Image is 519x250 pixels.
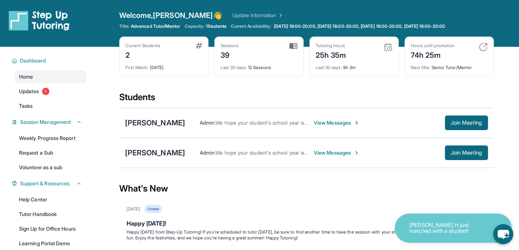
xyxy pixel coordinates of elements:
span: Support & Resources [20,180,69,187]
div: 9h 3m [316,60,392,71]
a: [DATE] 18:00-20:00, [DATE] 18:00-20:00, [DATE] 18:00-20:00, [DATE] 18:00-20:00 [272,23,446,29]
span: Join Meeting [451,151,482,155]
a: Help Center [15,193,86,206]
div: 2 [125,49,160,60]
div: 25h 35m [316,49,346,60]
img: card [384,43,392,52]
a: Updates1 [15,85,86,98]
button: Join Meeting [445,145,488,160]
img: card [479,43,488,52]
span: 1 Students [206,23,226,29]
img: Chevron Right [276,12,283,19]
a: Request a Sub [15,146,86,159]
a: Tutor Handbook [15,208,86,221]
div: 74h 25m [411,49,455,60]
div: 39 [221,49,239,60]
button: Support & Resources [17,180,82,187]
div: Hours until promotion [411,43,455,49]
div: [PERSON_NAME] [125,118,185,128]
div: 12 Sessions [221,60,297,71]
span: View Messages [314,119,360,126]
a: Home [15,70,86,83]
span: First Match : [125,65,149,70]
span: Last 30 days : [316,65,342,70]
span: Title: [119,23,129,29]
button: Dashboard [17,57,82,64]
a: Tasks [15,99,86,113]
span: Welcome, [PERSON_NAME] 👋 [119,10,222,20]
div: Senior Tutor/Mentor [411,60,488,71]
div: [PERSON_NAME] [125,148,185,158]
span: View Messages [314,149,360,156]
p: [PERSON_NAME] H just matched with a student! [409,222,482,234]
span: Current Availability: [231,23,271,29]
a: Sign Up for Office Hours [15,222,86,235]
div: What's New [119,173,494,205]
p: Happy [DATE] from Step-Up Tutoring! If you're scheduled to tutor [DATE], be sure to find another ... [127,229,486,241]
div: Tutoring hours [316,43,346,49]
div: Sessions [221,43,239,49]
img: card [289,43,297,49]
a: Weekly Progress Report [15,132,86,145]
span: Next title : [411,65,430,70]
span: Updates [19,88,39,95]
span: Home [19,73,33,80]
span: Last 30 days : [221,65,247,70]
a: Update Information [232,12,283,19]
span: Advanced Tutor/Mentor [131,23,180,29]
div: Unread [144,205,162,213]
span: [DATE] 18:00-20:00, [DATE] 18:00-20:00, [DATE] 18:00-20:00, [DATE] 18:00-20:00 [274,23,445,29]
img: Chevron-Right [354,150,360,156]
button: chat-button [493,224,513,244]
div: [DATE] [127,206,140,212]
div: Students [119,91,494,107]
a: Volunteer as a sub [15,161,86,174]
span: Tasks [19,102,33,110]
button: Join Meeting [445,115,488,130]
img: card [196,43,202,49]
span: Session Management [20,118,71,126]
span: Dashboard [20,57,46,64]
div: Happy [DATE]! [127,219,486,229]
div: [DATE] [125,60,202,71]
span: 1 [42,88,49,95]
span: Capacity: [184,23,204,29]
div: Current Students [125,43,160,49]
a: Learning Portal Demo [15,237,86,250]
span: Join Meeting [451,121,482,125]
img: Chevron-Right [354,120,360,126]
img: logo [9,10,69,31]
span: Admin : [200,120,215,126]
span: Admin : [200,149,215,156]
button: Session Management [17,118,82,126]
